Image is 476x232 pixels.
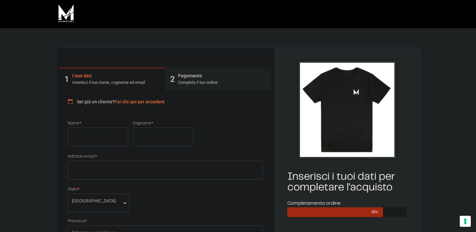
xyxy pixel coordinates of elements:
[287,172,416,193] h2: Inserisci i tuoi dati per completare l'acquisto
[95,154,97,159] abbr: obbligatorio
[64,73,69,85] div: 1
[68,219,263,223] label: Provincia
[68,121,128,125] label: Nome
[165,68,271,91] a: 2PagamentoCompleta il tuo ordine
[460,216,471,227] button: Le tue preferenze relative al consenso per le tecnologie di tracciamento
[178,79,218,86] div: Completa il tuo ordine
[68,94,263,107] div: Sei già un cliente?
[79,121,81,125] abbr: obbligatorio
[115,99,165,104] a: Fai clic qui per accedere
[72,198,126,204] span: Italia
[60,68,165,91] a: 1I tuoi datiInserisci il tuo nome, cognome ed email
[68,154,263,158] label: Indirizzo email
[178,72,218,79] div: Pagamento
[287,201,341,206] span: Completamento ordine
[68,194,130,213] span: Stato
[170,73,175,85] div: 2
[72,72,145,79] div: I tuoi dati
[151,121,153,125] abbr: obbligatorio
[72,79,145,86] div: Inserisci il tuo nome, cognome ed email
[372,207,383,217] span: 80%
[68,187,130,191] label: Stato
[133,121,193,125] label: Cognome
